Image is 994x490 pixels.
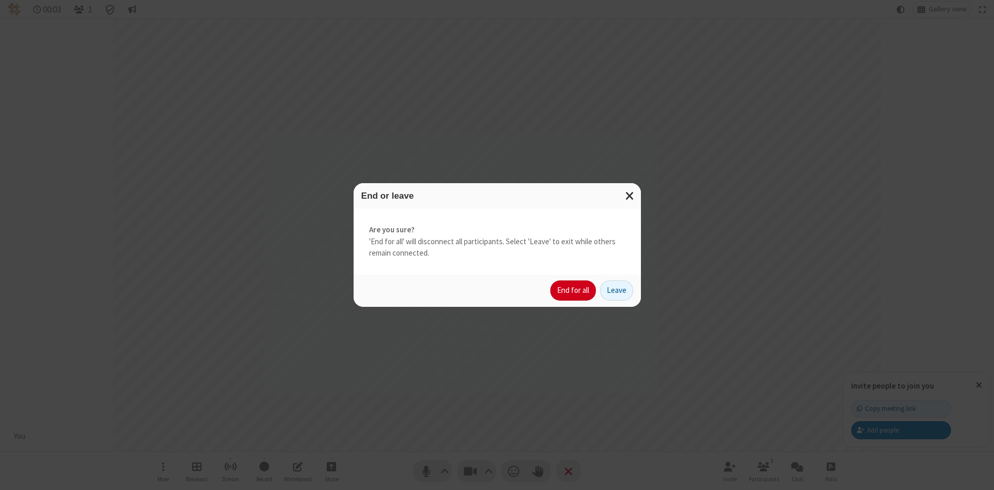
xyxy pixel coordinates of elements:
button: Leave [600,280,633,301]
button: End for all [550,280,596,301]
strong: Are you sure? [369,224,625,236]
div: 'End for all' will disconnect all participants. Select 'Leave' to exit while others remain connec... [354,209,641,275]
button: Close modal [619,183,641,209]
h3: End or leave [361,191,633,201]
